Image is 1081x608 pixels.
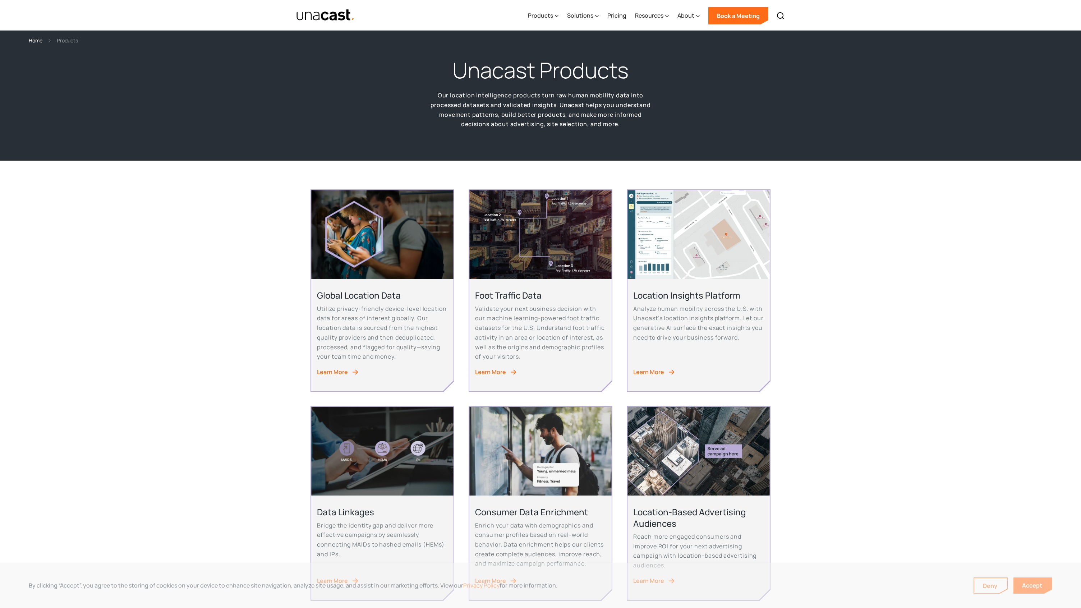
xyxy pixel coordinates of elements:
a: home [296,9,355,22]
h2: Foot Traffic Data [475,290,606,301]
a: Learn More [633,367,764,377]
a: Deny [974,578,1007,593]
a: Pricing [607,1,626,31]
h1: Unacast Products [452,56,629,85]
h2: Location-Based Advertising Audiences [633,506,764,529]
div: Resources [635,11,663,20]
div: Products [57,36,78,45]
p: Validate your next business decision with our machine learning-powered foot traffic datasets for ... [475,304,606,361]
div: Solutions [567,11,593,20]
div: Learn More [633,367,664,377]
div: Products [528,11,553,20]
p: Analyze human mobility across the U.S. with Unacast’s location insights platform. Let our generat... [633,304,764,342]
a: Accept [1013,577,1052,594]
div: About [677,11,694,20]
p: Reach more engaged consumers and improve ROI for your next advertising campaign with location-bas... [633,532,764,570]
div: Products [528,1,558,31]
div: Learn More [317,367,348,377]
img: Aerial View of city streets. Serve ad campaign here outlined [627,407,769,496]
img: Unacast text logo [296,9,355,22]
p: Bridge the identity gap and deliver more effective campaigns by seamlessly connecting MAIDs to ha... [317,521,447,559]
img: Search icon [776,11,785,20]
div: Learn More [475,367,506,377]
img: An aerial view of a city block with foot traffic data and location data information [469,190,611,279]
a: Book a Meeting [708,7,768,24]
a: Learn More [475,367,606,377]
p: Our location intelligence products turn raw human mobility data into processed datasets and valid... [429,91,652,129]
div: Resources [635,1,669,31]
div: By clicking “Accept”, you agree to the storing of cookies on your device to enhance site navigati... [29,581,557,589]
h2: Consumer Data Enrichment [475,506,606,517]
div: Solutions [567,1,599,31]
a: Privacy Policy [463,581,500,589]
h2: Data Linkages [317,506,447,517]
p: Utilize privacy-friendly device-level location data for areas of interest globally. Our location ... [317,304,447,361]
h2: Global Location Data [317,290,447,301]
p: Enrich your data with demographics and consumer profiles based on real-world behavior. Data enric... [475,521,606,569]
div: About [677,1,700,31]
h2: Location Insights Platform [633,290,764,301]
a: Learn More [317,367,447,377]
a: Home [29,36,42,45]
